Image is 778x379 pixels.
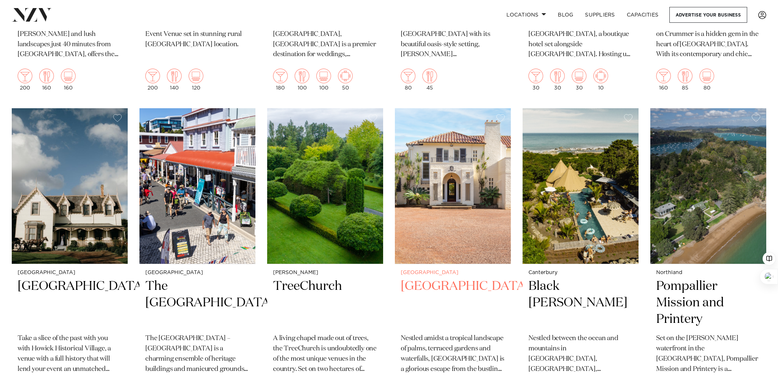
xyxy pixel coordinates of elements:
div: 50 [338,69,353,91]
img: theatre.png [189,69,203,83]
img: dining.png [422,69,437,83]
div: 100 [295,69,309,91]
p: A living chapel made out of trees, the TreeChurch is undoubtedly one of the most unique venues in... [273,334,377,375]
div: 160 [61,69,76,91]
p: Lakeside Luxury awaits at [GEOGRAPHIC_DATA], a boutique hotel set alongside [GEOGRAPHIC_DATA]. Ho... [528,19,633,60]
h2: TreeChurch [273,278,377,328]
div: 80 [699,69,714,91]
div: 160 [39,69,54,91]
h2: [GEOGRAPHIC_DATA] [18,278,122,328]
div: 30 [572,69,586,91]
img: dining.png [678,69,692,83]
img: meeting.png [593,69,608,83]
img: cocktail.png [18,69,32,83]
div: 120 [189,69,203,91]
img: cocktail.png [656,69,671,83]
img: theatre.png [61,69,76,83]
p: Take a slice of the past with you with Howick Historical Village, a venue with a full history tha... [18,334,122,375]
p: Private & Exclusive Wedding and Event Venue set in stunning rural [GEOGRAPHIC_DATA] location. [145,19,250,50]
img: cocktail.png [273,69,288,83]
img: meeting.png [338,69,353,83]
small: Northland [656,270,760,276]
div: 160 [656,69,671,91]
p: Bracu Estate, set among olive [PERSON_NAME] and lush landscapes just 40 minutes from [GEOGRAPHIC_... [18,19,122,60]
div: 140 [167,69,182,91]
img: theatre.png [572,69,586,83]
img: dining.png [167,69,182,83]
div: 80 [401,69,415,91]
div: 85 [678,69,692,91]
small: [PERSON_NAME] [273,270,377,276]
div: 30 [550,69,565,91]
a: BLOG [552,7,579,23]
p: Nestled between the ocean and mountains in [GEOGRAPHIC_DATA], [GEOGRAPHIC_DATA], [GEOGRAPHIC_DATA... [528,334,633,375]
h2: Black [PERSON_NAME] [528,278,633,328]
div: 30 [528,69,543,91]
img: cocktail.png [401,69,415,83]
a: Advertise your business [669,7,747,23]
small: Canterbury [528,270,633,276]
a: Locations [501,7,552,23]
p: Set on 14 acres on the edge of [GEOGRAPHIC_DATA], [GEOGRAPHIC_DATA] is a premier destination for ... [273,19,377,60]
h2: [GEOGRAPHIC_DATA] [401,278,505,328]
img: theatre.png [699,69,714,83]
p: Nestled amidst a tropical landscape of palms, terraced gardens and waterfalls, [GEOGRAPHIC_DATA] ... [401,334,505,375]
div: 200 [18,69,32,91]
p: Set on the [PERSON_NAME] waterfront in the [GEOGRAPHIC_DATA], Pompallier Mission and Printery is ... [656,334,760,375]
img: theatre.png [316,69,331,83]
h2: The [GEOGRAPHIC_DATA] [145,278,250,328]
img: nzv-logo.png [12,8,52,21]
img: dining.png [39,69,54,83]
a: Capacities [621,7,665,23]
img: dining.png [295,69,309,83]
h2: Pompallier Mission and Printery [656,278,760,328]
small: [GEOGRAPHIC_DATA] [401,270,505,276]
div: 100 [316,69,331,91]
div: 45 [422,69,437,91]
p: Located in the heart of [GEOGRAPHIC_DATA] with its beautiful oasis-style setting, [PERSON_NAME][G... [401,19,505,60]
div: 180 [273,69,288,91]
a: SUPPLIERS [579,7,621,23]
img: cocktail.png [528,69,543,83]
small: [GEOGRAPHIC_DATA] [145,270,250,276]
p: The [GEOGRAPHIC_DATA] – [GEOGRAPHIC_DATA] is a charming ensemble of heritage buildings and manicu... [145,334,250,375]
img: cocktail.png [145,69,160,83]
div: 10 [593,69,608,91]
p: Understated and light-filled, Space on Crummer is a hidden gem in the heart of [GEOGRAPHIC_DATA].... [656,19,760,60]
div: 200 [145,69,160,91]
img: dining.png [550,69,565,83]
small: [GEOGRAPHIC_DATA] [18,270,122,276]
